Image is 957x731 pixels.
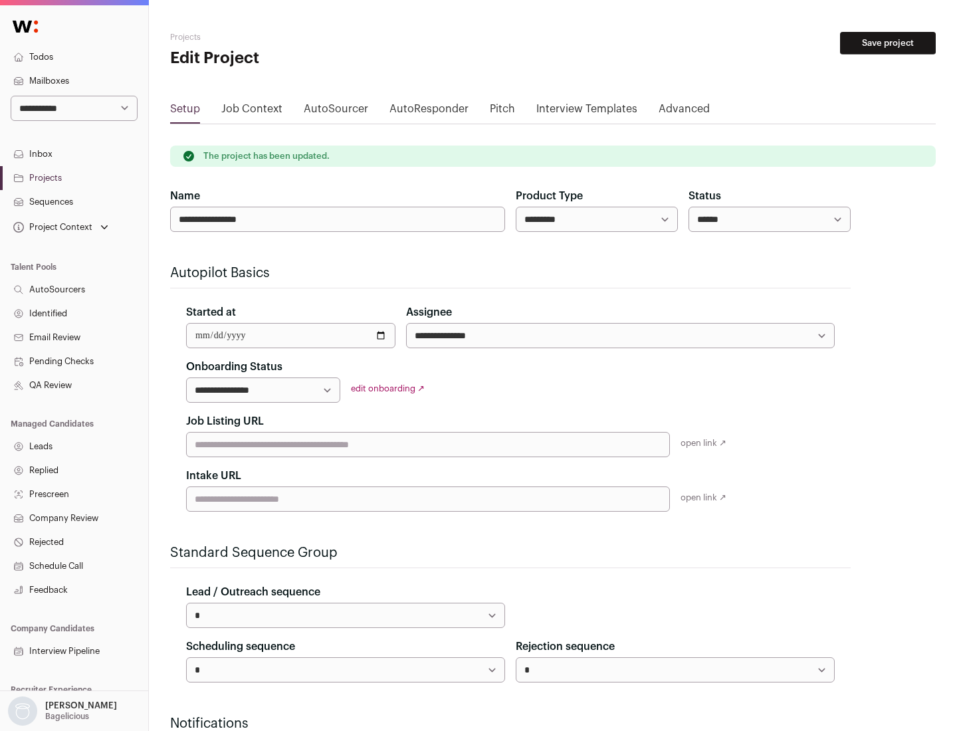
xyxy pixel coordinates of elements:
label: Job Listing URL [186,413,264,429]
label: Rejection sequence [516,639,615,655]
a: Interview Templates [536,101,637,122]
label: Onboarding Status [186,359,282,375]
a: Pitch [490,101,515,122]
a: Job Context [221,101,282,122]
p: [PERSON_NAME] [45,700,117,711]
label: Intake URL [186,468,241,484]
label: Lead / Outreach sequence [186,584,320,600]
h2: Standard Sequence Group [170,544,851,562]
img: Wellfound [5,13,45,40]
a: AutoResponder [389,101,469,122]
div: Project Context [11,222,92,233]
a: Setup [170,101,200,122]
button: Save project [840,32,936,54]
a: AutoSourcer [304,101,368,122]
label: Started at [186,304,236,320]
button: Open dropdown [5,696,120,726]
a: edit onboarding ↗ [351,384,425,393]
p: Bagelicious [45,711,89,722]
h2: Projects [170,32,425,43]
label: Name [170,188,200,204]
a: Advanced [659,101,710,122]
label: Scheduling sequence [186,639,295,655]
p: The project has been updated. [203,151,330,161]
img: nopic.png [8,696,37,726]
button: Open dropdown [11,218,111,237]
label: Product Type [516,188,583,204]
h2: Autopilot Basics [170,264,851,282]
h1: Edit Project [170,48,425,69]
label: Status [689,188,721,204]
label: Assignee [406,304,452,320]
